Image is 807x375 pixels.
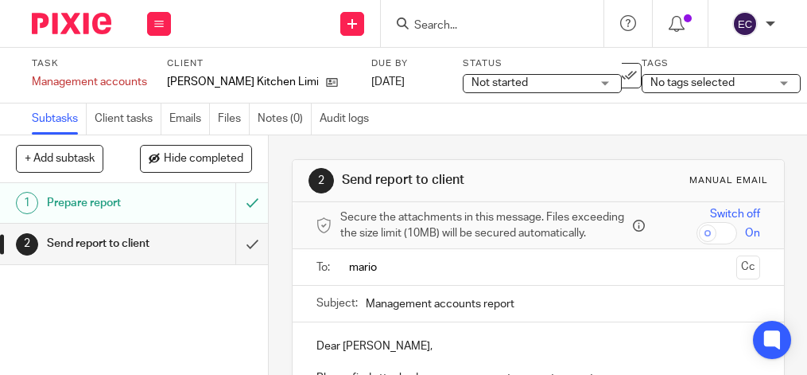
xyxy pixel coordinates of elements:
[463,57,622,70] label: Status
[320,104,377,135] a: Audit logs
[340,209,630,242] span: Secure the attachments in this message. Files exceeding the size limit (10MB) will be secured aut...
[471,77,528,88] span: Not started
[732,11,758,37] img: svg%3E
[316,295,358,311] label: Subject:
[169,104,210,135] a: Emails
[140,145,252,172] button: Hide completed
[316,338,760,354] p: Dear [PERSON_NAME],
[258,104,312,135] a: Notes (0)
[95,104,161,135] a: Client tasks
[32,74,147,90] div: Management accounts
[16,233,38,256] div: 2
[342,172,572,189] h1: Send report to client
[371,57,443,70] label: Due by
[32,13,111,34] img: Pixie
[689,174,768,187] div: Manual email
[642,57,801,70] label: Tags
[32,104,87,135] a: Subtasks
[167,74,318,90] p: [PERSON_NAME] Kitchen Limited
[710,206,760,222] span: Switch off
[413,19,556,33] input: Search
[650,77,735,88] span: No tags selected
[167,57,355,70] label: Client
[745,225,760,241] span: On
[32,57,147,70] label: Task
[316,260,334,275] label: To:
[164,153,243,166] span: Hide completed
[736,256,760,279] button: Cc
[16,145,103,172] button: + Add subtask
[47,232,162,256] h1: Send report to client
[308,168,334,193] div: 2
[218,104,250,135] a: Files
[371,76,405,88] span: [DATE]
[16,192,38,214] div: 1
[47,191,162,215] h1: Prepare report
